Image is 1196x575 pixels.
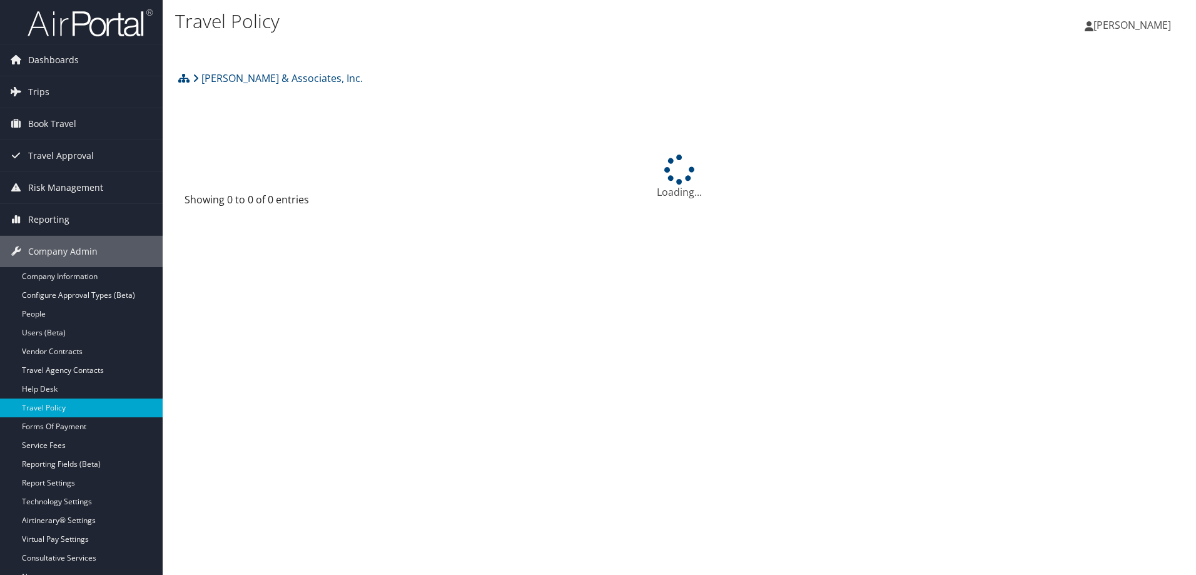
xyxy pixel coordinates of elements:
div: Loading... [175,155,1183,200]
a: [PERSON_NAME] [1085,6,1183,44]
span: Company Admin [28,236,98,267]
h1: Travel Policy [175,8,848,34]
span: Dashboards [28,44,79,76]
span: Travel Approval [28,140,94,171]
span: Trips [28,76,49,108]
img: airportal-logo.png [28,8,153,38]
div: Showing 0 to 0 of 0 entries [185,192,418,213]
span: [PERSON_NAME] [1093,18,1171,32]
span: Book Travel [28,108,76,140]
span: Reporting [28,204,69,235]
a: [PERSON_NAME] & Associates, Inc. [193,66,363,91]
span: Risk Management [28,172,103,203]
